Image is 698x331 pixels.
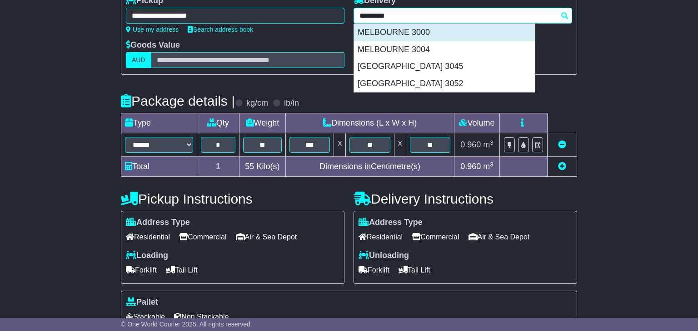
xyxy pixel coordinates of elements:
td: Qty [197,113,239,133]
td: x [394,133,406,157]
label: Pallet [126,297,158,307]
span: Residential [359,230,403,244]
span: © One World Courier 2025. All rights reserved. [121,321,252,328]
a: Remove this item [558,140,566,149]
h4: Pickup Instructions [121,191,344,206]
td: Dimensions in Centimetre(s) [286,157,454,177]
span: m [483,140,494,149]
label: Address Type [126,218,190,228]
div: MELBOURNE 3000 [354,24,535,41]
span: Commercial [179,230,226,244]
h4: Package details | [121,93,235,108]
div: [GEOGRAPHIC_DATA] 3052 [354,75,535,92]
span: Forklift [126,263,157,277]
span: 0.960 [460,162,481,171]
span: Air & Sea Depot [469,230,530,244]
sup: 3 [490,139,494,146]
span: Air & Sea Depot [236,230,297,244]
label: kg/cm [246,98,268,108]
label: Loading [126,251,168,261]
span: 0.960 [460,140,481,149]
td: Type [121,113,197,133]
label: Address Type [359,218,423,228]
span: 55 [245,162,254,171]
td: 1 [197,157,239,177]
td: Kilo(s) [239,157,286,177]
span: Tail Lift [166,263,198,277]
span: Residential [126,230,170,244]
td: Volume [454,113,499,133]
span: Stackable [126,310,165,324]
span: Non Stackable [174,310,229,324]
span: Tail Lift [399,263,430,277]
a: Search address book [188,26,253,33]
div: [GEOGRAPHIC_DATA] 3045 [354,58,535,75]
td: Total [121,157,197,177]
td: Weight [239,113,286,133]
label: lb/in [284,98,299,108]
sup: 3 [490,161,494,168]
td: x [334,133,346,157]
span: Forklift [359,263,389,277]
h4: Delivery Instructions [354,191,577,206]
a: Add new item [558,162,566,171]
label: AUD [126,52,151,68]
a: Use my address [126,26,179,33]
span: m [483,162,494,171]
span: Commercial [412,230,459,244]
label: Unloading [359,251,409,261]
label: Goods Value [126,40,180,50]
td: Dimensions (L x W x H) [286,113,454,133]
div: MELBOURNE 3004 [354,41,535,58]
